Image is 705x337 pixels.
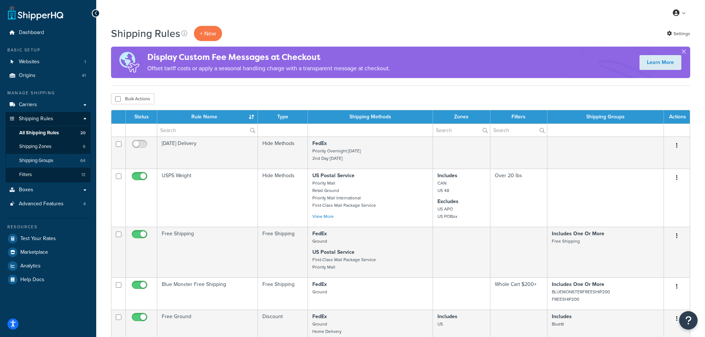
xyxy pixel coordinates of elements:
[6,224,91,230] div: Resources
[19,73,36,79] span: Origins
[157,137,258,169] td: [DATE] Delivery
[552,321,564,327] small: Bluetti
[437,321,443,327] small: US
[6,232,91,245] a: Test Your Rates
[81,172,85,178] span: 12
[308,110,433,124] th: Shipping Methods
[6,273,91,286] a: Help Docs
[19,172,32,178] span: Filters
[84,59,86,65] span: 1
[111,47,147,78] img: duties-banner-06bc72dcb5fe05cb3f9472aba00be2ae8eb53ab6f0d8bb03d382ba314ac3c341.png
[6,126,91,140] li: All Shipping Rules
[6,69,91,82] li: Origins
[437,313,457,320] strong: Includes
[437,198,459,205] strong: Excludes
[19,130,59,136] span: All Shipping Rules
[437,180,449,194] small: CAN US 48
[6,154,91,168] li: Shipping Groups
[312,289,327,295] small: Ground
[157,227,258,277] td: Free Shipping
[19,158,53,164] span: Shipping Groups
[157,110,258,124] th: Rule Name : activate to sort column ascending
[490,110,547,124] th: Filters
[6,183,91,197] a: Boxes
[6,126,91,140] a: All Shipping Rules 20
[552,230,604,237] strong: Includes One Or More
[80,158,85,164] span: 64
[490,124,547,137] input: Search
[552,289,610,303] small: BLUEMONSTERFREESHIP200 FREESHIP200
[19,116,53,122] span: Shipping Rules
[19,59,40,65] span: Websites
[6,69,91,82] a: Origins 41
[258,227,308,277] td: Free Shipping
[194,26,222,41] p: + New
[6,98,91,112] a: Carriers
[6,112,91,126] a: Shipping Rules
[6,246,91,259] a: Marketplace
[6,140,91,154] li: Shipping Zones
[312,321,342,335] small: Ground Home Delivery
[552,238,580,245] small: Free Shipping
[433,110,490,124] th: Zones
[258,110,308,124] th: Type
[312,256,376,270] small: First-Class Mail Package Service Priority Mail
[312,238,327,245] small: Ground
[19,102,37,108] span: Carriers
[258,169,308,227] td: Hide Methods
[6,140,91,154] a: Shipping Zones 6
[111,26,180,41] h1: Shipping Rules
[157,169,258,227] td: USPS Weight
[6,259,91,273] li: Analytics
[664,110,690,124] th: Actions
[639,55,681,70] a: Learn More
[20,277,44,283] span: Help Docs
[147,51,390,63] h4: Display Custom Fee Messages at Checkout
[258,137,308,169] td: Hide Methods
[433,124,490,137] input: Search
[6,197,91,211] li: Advanced Features
[20,263,41,269] span: Analytics
[437,206,457,220] small: US APO US POBox
[82,73,86,79] span: 41
[490,169,547,227] td: Over 20 lbs
[312,148,361,162] small: Priority Overnight [DATE] 2nd Day [DATE]
[312,230,327,237] strong: FedEx
[6,168,91,182] li: Filters
[83,144,85,150] span: 6
[147,63,390,74] p: Offset tariff costs or apply a seasonal handling charge with a transparent message at checkout.
[312,313,327,320] strong: FedEx
[6,26,91,40] a: Dashboard
[6,47,91,53] div: Basic Setup
[80,130,85,136] span: 20
[111,93,154,104] button: Bulk Actions
[6,55,91,69] a: Websites 1
[490,277,547,310] td: Whole Cart $200+
[19,201,64,207] span: Advanced Features
[679,311,698,330] button: Open Resource Center
[20,236,56,242] span: Test Your Rates
[6,168,91,182] a: Filters 12
[312,172,355,179] strong: US Postal Service
[312,280,327,288] strong: FedEx
[83,201,86,207] span: 4
[667,28,690,39] a: Settings
[552,280,604,288] strong: Includes One Or More
[6,112,91,182] li: Shipping Rules
[126,110,157,124] th: Status
[312,180,376,209] small: Priority Mail Retail Ground Priority Mail International First-Class Mail Package Service
[6,197,91,211] a: Advanced Features 4
[312,248,355,256] strong: US Postal Service
[552,313,572,320] strong: Includes
[258,277,308,310] td: Free Shipping
[312,139,327,147] strong: FedEx
[157,277,258,310] td: Blue Monster Free Shipping
[19,187,33,193] span: Boxes
[6,55,91,69] li: Websites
